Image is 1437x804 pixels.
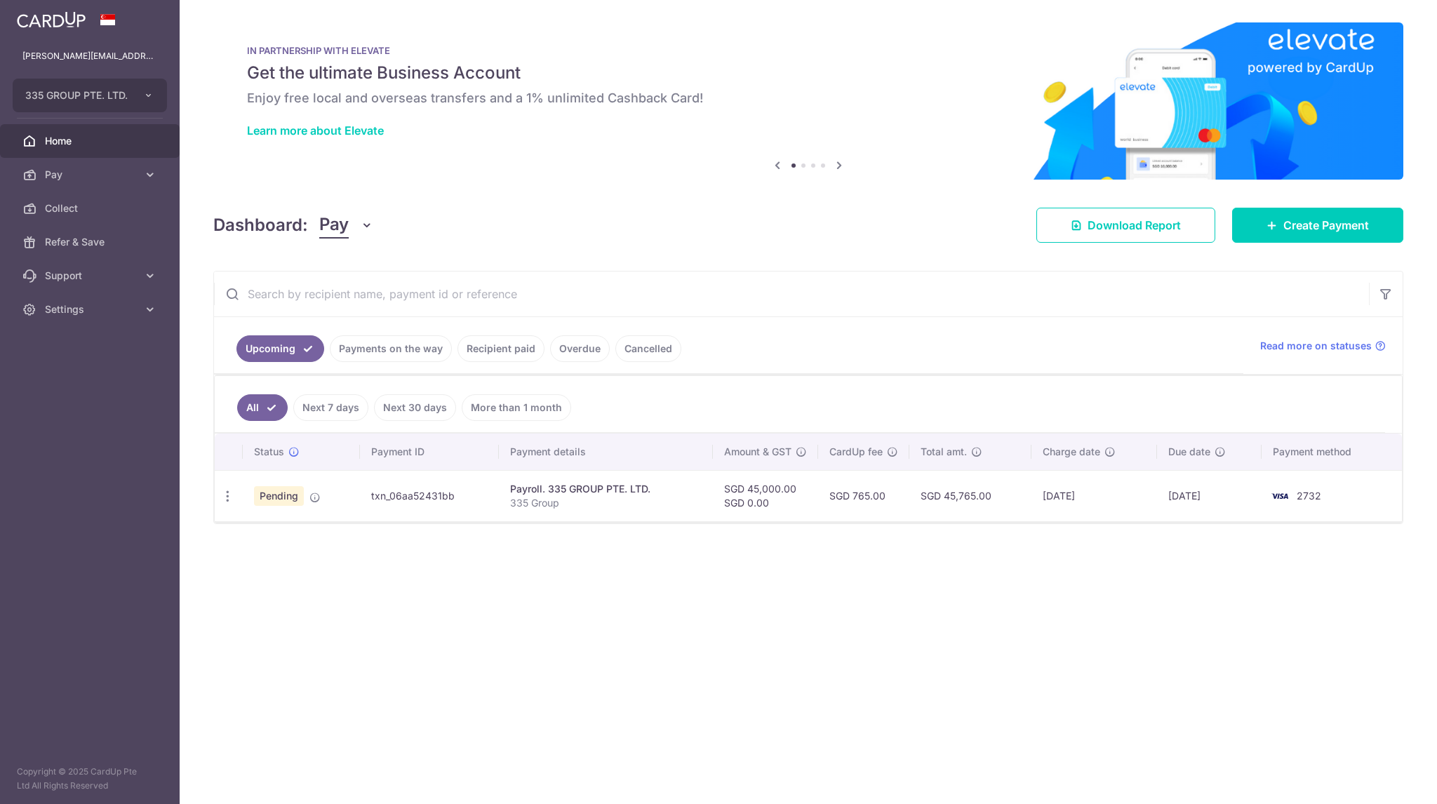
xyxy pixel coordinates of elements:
h4: Dashboard: [213,213,308,238]
img: Renovation banner [213,22,1403,180]
a: Recipient paid [457,335,544,362]
a: Create Payment [1232,208,1403,243]
p: 335 Group [510,496,702,510]
td: txn_06aa52431bb [360,470,499,521]
span: Download Report [1088,217,1181,234]
a: Cancelled [615,335,681,362]
button: 335 GROUP PTE. LTD. [13,79,167,112]
span: Settings [45,302,138,316]
a: All [237,394,288,421]
p: [PERSON_NAME][EMAIL_ADDRESS][DOMAIN_NAME] [22,49,157,63]
span: Support [45,269,138,283]
span: Total amt. [921,445,967,459]
td: SGD 45,765.00 [909,470,1032,521]
span: Charge date [1043,445,1100,459]
div: Payroll. 335 GROUP PTE. LTD. [510,482,702,496]
th: Payment details [499,434,713,470]
span: Home [45,134,138,148]
span: Pay [45,168,138,182]
span: 335 GROUP PTE. LTD. [25,88,129,102]
span: 2732 [1297,490,1321,502]
button: Pay [319,212,373,239]
span: CardUp fee [829,445,883,459]
h6: Enjoy free local and overseas transfers and a 1% unlimited Cashback Card! [247,90,1370,107]
h5: Get the ultimate Business Account [247,62,1370,84]
p: IN PARTNERSHIP WITH ELEVATE [247,45,1370,56]
a: Read more on statuses [1260,339,1386,353]
a: Upcoming [236,335,324,362]
th: Payment method [1262,434,1402,470]
a: Payments on the way [330,335,452,362]
span: Status [254,445,284,459]
a: Learn more about Elevate [247,123,384,138]
span: Refer & Save [45,235,138,249]
td: SGD 765.00 [818,470,909,521]
span: Due date [1168,445,1210,459]
span: Pay [319,212,349,239]
span: Collect [45,201,138,215]
a: Download Report [1036,208,1215,243]
a: Next 7 days [293,394,368,421]
td: [DATE] [1157,470,1262,521]
span: Amount & GST [724,445,791,459]
th: Payment ID [360,434,499,470]
img: Bank Card [1266,488,1294,504]
td: [DATE] [1031,470,1157,521]
a: More than 1 month [462,394,571,421]
td: SGD 45,000.00 SGD 0.00 [713,470,818,521]
a: Next 30 days [374,394,456,421]
input: Search by recipient name, payment id or reference [214,272,1369,316]
span: Read more on statuses [1260,339,1372,353]
span: Pending [254,486,304,506]
span: Create Payment [1283,217,1369,234]
img: CardUp [17,11,86,28]
a: Overdue [550,335,610,362]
